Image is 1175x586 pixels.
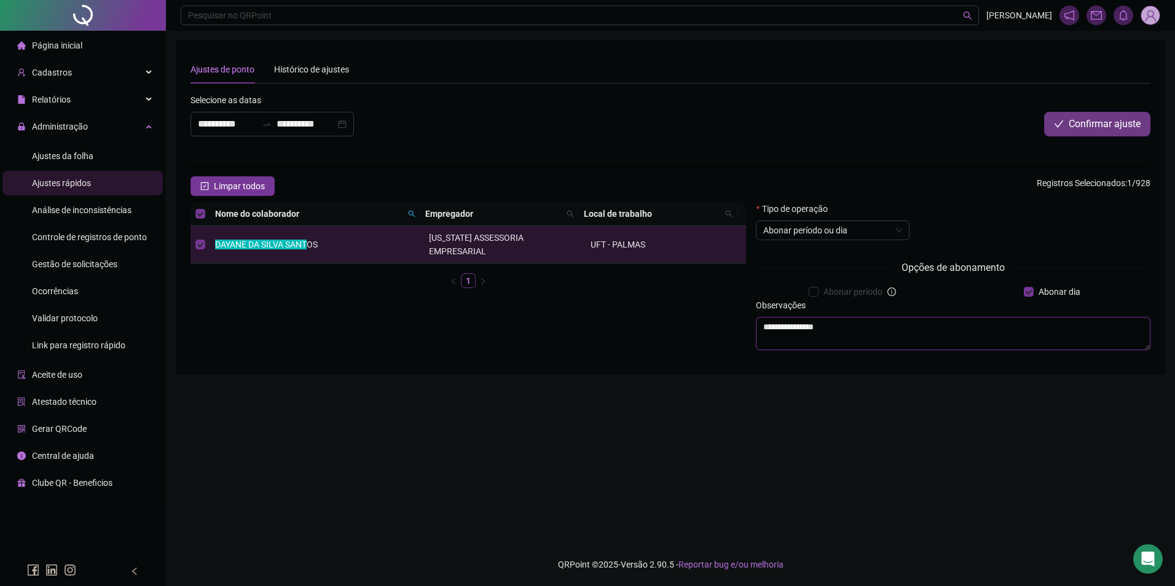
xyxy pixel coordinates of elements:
[1034,285,1085,299] span: Abonar dia
[64,564,76,576] span: instagram
[756,202,835,216] label: Tipo de operação
[32,259,117,269] span: Gestão de solicitações
[274,63,349,76] div: Histórico de ajustes
[1069,117,1141,131] span: Confirmar ajuste
[32,286,78,296] span: Ocorrências
[567,210,574,217] span: search
[32,370,82,380] span: Aceite de uso
[191,176,275,196] button: Limpar todos
[1054,119,1064,129] span: check
[1044,112,1150,136] button: Confirmar ajuste
[678,560,784,569] span: Reportar bug e/ou melhoria
[461,273,476,288] li: 1
[130,567,139,576] span: left
[756,299,814,312] label: Observações
[1064,10,1075,21] span: notification
[215,240,307,249] mark: DAYANE DA SILVA SANT
[17,479,26,487] span: gift
[564,205,576,223] span: search
[307,240,318,249] span: OS
[32,68,72,77] span: Cadastros
[32,178,91,188] span: Ajustes rápidos
[32,122,88,131] span: Administração
[1133,544,1163,574] div: Open Intercom Messenger
[17,451,26,460] span: info-circle
[214,179,265,193] span: Limpar todos
[887,287,896,296] span: info-circle
[819,285,887,299] span: Abonar período
[1037,176,1150,196] span: : 1 / 928
[32,478,112,488] span: Clube QR - Beneficios
[45,564,58,576] span: linkedin
[476,273,490,288] button: right
[32,313,98,323] span: Validar protocolo
[191,63,254,76] div: Ajustes de ponto
[17,424,26,433] span: qrcode
[32,205,132,215] span: Análise de inconsistências
[200,182,209,190] span: check-square
[191,93,269,107] label: Selecione as datas
[584,207,720,221] span: Local de trabalho
[17,397,26,406] span: solution
[32,451,94,461] span: Central de ajuda
[17,41,26,50] span: home
[450,278,457,285] span: left
[446,273,461,288] button: left
[32,41,82,50] span: Página inicial
[17,68,26,77] span: user-add
[17,122,26,131] span: lock
[986,9,1052,22] span: [PERSON_NAME]
[621,560,648,569] span: Versão
[17,370,26,379] span: audit
[892,260,1015,275] span: Opções de abonamento
[17,95,26,104] span: file
[408,210,415,217] span: search
[32,151,93,161] span: Ajustes da folha
[479,278,487,285] span: right
[215,207,403,221] span: Nome do colaborador
[27,564,39,576] span: facebook
[32,397,96,407] span: Atestado técnico
[763,221,902,240] span: Abonar período ou dia
[32,340,125,350] span: Link para registro rápido
[429,233,524,256] span: [US_STATE] ASSESSORIA EMPRESARIAL
[462,274,475,287] a: 1
[32,424,87,434] span: Gerar QRCode
[425,207,562,221] span: Empregador
[1118,10,1129,21] span: bell
[963,11,972,20] span: search
[1141,6,1160,25] img: 92745
[262,119,272,129] span: to
[262,119,272,129] span: swap-right
[166,543,1175,586] footer: QRPoint © 2025 - 2.90.5 -
[723,205,735,223] span: search
[406,205,418,223] span: search
[476,273,490,288] li: Próxima página
[32,232,147,242] span: Controle de registros de ponto
[32,95,71,104] span: Relatórios
[446,273,461,288] li: Página anterior
[591,240,645,249] span: UFT - PALMAS
[1037,178,1125,188] span: Registros Selecionados
[725,210,733,217] span: search
[1091,10,1102,21] span: mail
